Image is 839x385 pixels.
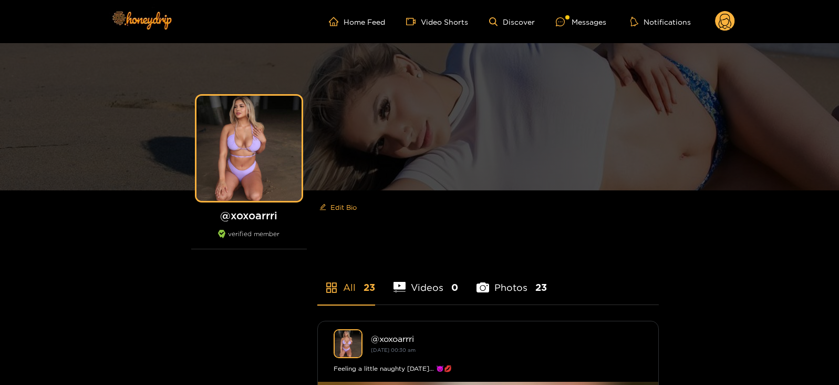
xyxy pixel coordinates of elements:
span: 0 [451,281,458,294]
a: Home Feed [329,17,385,26]
a: Discover [489,17,535,26]
div: Feeling a little naughty [DATE]… 😈💋 [334,363,643,374]
div: Messages [556,16,606,28]
span: 23 [364,281,375,294]
span: Edit Bio [330,202,357,212]
span: edit [319,204,326,211]
button: Notifications [627,16,694,27]
button: editEdit Bio [317,199,359,216]
a: Video Shorts [406,17,468,26]
span: home [329,17,344,26]
span: appstore [325,281,338,294]
h1: @ xoxoarrri [191,209,307,222]
div: verified member [191,230,307,249]
li: All [317,257,375,305]
small: [DATE] 00:30 am [371,347,416,353]
li: Photos [477,257,547,305]
div: @ xoxoarrri [371,334,643,343]
span: video-camera [406,17,421,26]
img: xoxoarrri [334,329,362,358]
span: 23 [535,281,547,294]
li: Videos [393,257,459,305]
